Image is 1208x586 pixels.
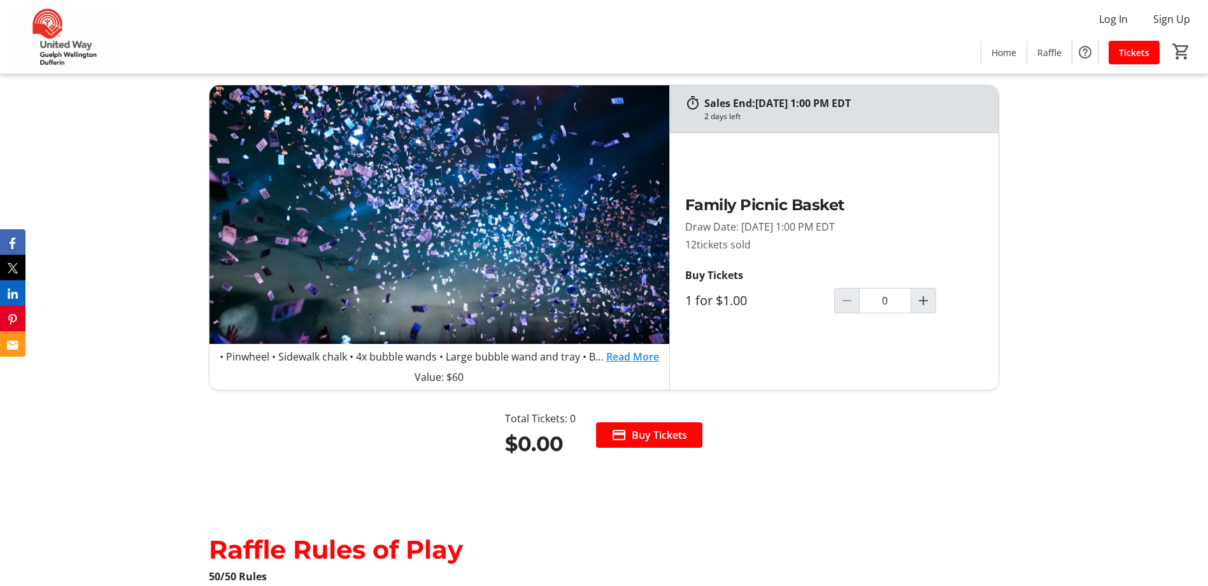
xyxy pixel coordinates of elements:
span: Buy Tickets [632,427,687,443]
div: 2 days left [704,111,741,122]
div: $0.00 [505,429,576,459]
span: [DATE] 1:00 PM EDT [755,96,851,110]
button: Increment by one [911,289,935,313]
label: 1 for $1.00 [685,293,747,308]
a: Read More [606,349,659,364]
span: Sign Up [1153,11,1190,27]
p: • Pinwheel • Sidewalk chalk • 4x bubble wands • Large bubble wand and tray • Baseball bat and bal... [220,349,606,364]
strong: Buy Tickets [685,268,743,282]
strong: 50/50 Rules [209,569,267,583]
button: Cart [1170,40,1193,63]
a: Raffle [1027,41,1072,64]
button: Buy Tickets [596,422,702,448]
span: Sales End: [704,96,755,110]
button: Help [1072,39,1098,65]
span: Log In [1099,11,1128,27]
h2: Family Picnic Basket [685,194,983,217]
span: Raffle [1037,46,1062,59]
div: Total Tickets: 0 [505,411,576,426]
span: Home [991,46,1016,59]
p: Value: $60 [220,369,659,385]
span: Tickets [1119,46,1149,59]
img: Family Picnic Basket [210,85,669,344]
a: Home [981,41,1027,64]
a: Tickets [1109,41,1160,64]
div: Raffle Rules of Play [209,531,999,569]
button: Sign Up [1143,9,1200,29]
p: Draw Date: [DATE] 1:00 PM EDT [685,219,983,234]
button: Log In [1089,9,1138,29]
img: United Way Guelph Wellington Dufferin's Logo [8,5,121,69]
p: 12 tickets sold [685,237,983,252]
